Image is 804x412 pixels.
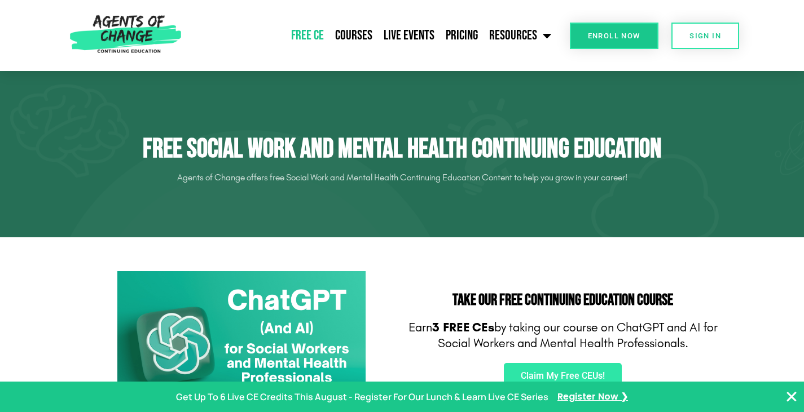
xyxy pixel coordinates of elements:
p: Earn by taking our course on ChatGPT and AI for Social Workers and Mental Health Professionals. [408,320,718,352]
p: Agents of Change offers free Social Work and Mental Health Continuing Education Content to help y... [86,169,718,187]
a: Enroll Now [570,23,658,49]
a: Live Events [378,21,440,50]
a: Resources [484,21,557,50]
span: Enroll Now [588,32,640,39]
a: Claim My Free CEUs! [504,363,622,389]
h1: Free Social Work and Mental Health Continuing Education [86,133,718,166]
button: Close Banner [785,390,798,404]
span: Claim My Free CEUs! [521,371,605,380]
b: 3 FREE CEs [432,320,494,335]
a: Register Now ❯ [557,389,628,405]
a: Free CE [285,21,329,50]
a: Pricing [440,21,484,50]
a: Courses [329,21,378,50]
nav: Menu [186,21,557,50]
h2: Take Our FREE Continuing Education Course [408,293,718,308]
span: SIGN IN [689,32,721,39]
a: SIGN IN [671,23,739,49]
p: Get Up To 6 Live CE Credits This August - Register For Our Lunch & Learn Live CE Series [176,389,548,405]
